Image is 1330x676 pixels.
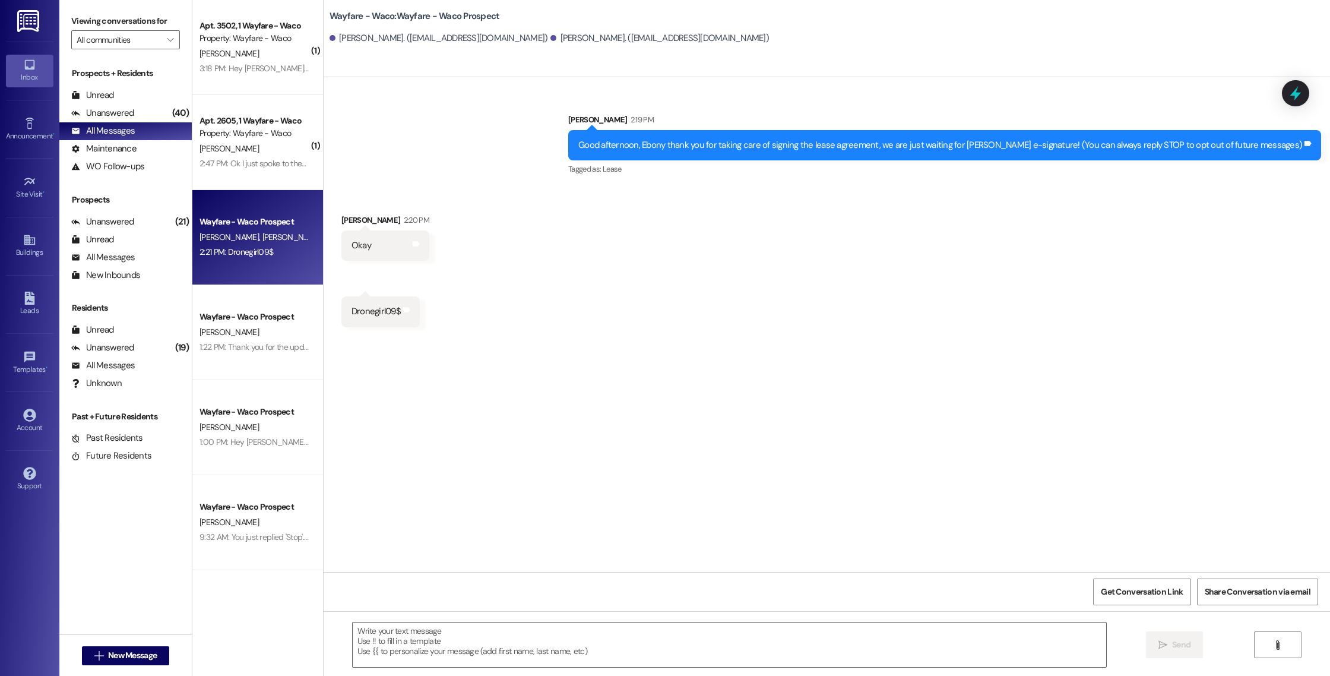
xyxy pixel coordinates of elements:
span: • [46,364,47,372]
div: Past Residents [71,432,143,444]
div: (21) [172,213,192,231]
div: [PERSON_NAME] [341,214,429,230]
div: [PERSON_NAME] [568,113,1321,130]
span: Send [1172,639,1190,651]
div: [PERSON_NAME]. ([EMAIL_ADDRESS][DOMAIN_NAME]) [330,32,548,45]
div: Good afternoon, Ebony thank you for taking care of signing the lease agreement, we are just waiti... [578,139,1302,151]
div: Prospects + Residents [59,67,192,80]
a: Inbox [6,55,53,87]
a: Account [6,405,53,437]
div: Unread [71,324,114,336]
div: [PERSON_NAME]. ([EMAIL_ADDRESS][DOMAIN_NAME]) [550,32,769,45]
div: Apt. 3502, 1 Wayfare - Waco [199,20,309,32]
span: [PERSON_NAME] [199,422,259,432]
a: Support [6,463,53,495]
label: Viewing conversations for [71,12,180,30]
div: 2:47 PM: Ok I just spoke to them and they said they will be emailing y'all again, if yall can upd... [199,158,657,169]
i:  [1158,640,1167,650]
div: 1:22 PM: Thank you for the update! Have a great day! [199,342,381,352]
button: Get Conversation Link [1093,579,1190,605]
div: Wayfare - Waco Prospect [199,216,309,228]
span: [PERSON_NAME] [199,143,259,154]
span: Share Conversation via email [1205,586,1310,598]
a: Site Visit • [6,172,53,204]
a: Buildings [6,230,53,262]
b: Wayfare - Waco: Wayfare - Waco Prospect [330,10,500,23]
div: All Messages [71,125,135,137]
div: Apt. 2605, 1 Wayfare - Waco [199,115,309,127]
div: New Inbounds [71,269,140,282]
span: [PERSON_NAME] [262,232,321,242]
button: Share Conversation via email [1197,579,1318,605]
div: 9:32 AM: You just replied 'Stop'. Are you sure you want to opt out of this thread? Please reply w... [199,532,653,542]
span: [PERSON_NAME] [199,517,259,527]
a: Leads [6,288,53,320]
div: 1:00 PM: Hey [PERSON_NAME], we just took a look at your unit and we can have it ready as soon as ... [199,437,813,447]
div: Okay [351,239,371,252]
div: Past + Future Residents [59,410,192,423]
span: [PERSON_NAME] [199,48,259,59]
i:  [167,35,173,45]
div: Wayfare - Waco Prospect [199,406,309,418]
span: Get Conversation Link [1101,586,1183,598]
span: Lease [603,164,622,174]
div: Unread [71,233,114,246]
button: Send [1146,631,1204,658]
div: Unanswered [71,342,134,354]
input: All communities [77,30,161,49]
div: (19) [172,339,192,357]
div: Maintenance [71,143,137,155]
div: Future Residents [71,450,151,462]
div: Dronegirl09$ [351,305,401,318]
div: Unanswered [71,107,134,119]
div: 2:19 PM [628,113,654,126]
div: Prospects [59,194,192,206]
div: Property: Wayfare - Waco [199,32,309,45]
div: WO Follow-ups [71,160,144,173]
a: Templates • [6,347,53,379]
div: Unknown [71,377,122,390]
span: [PERSON_NAME] [199,327,259,337]
div: Residents [59,302,192,314]
div: 2:21 PM: Dronegirl09$ [199,247,273,257]
div: 3:18 PM: Hey [PERSON_NAME], the pet screening is currently still under review but is also saying ... [199,63,1320,74]
div: Wayfare - Waco Prospect [199,501,309,513]
div: Unread [71,89,114,102]
span: [PERSON_NAME] [199,232,262,242]
div: Property: Wayfare - Waco [199,127,309,140]
button: New Message [82,646,170,665]
div: Tagged as: [568,160,1321,178]
div: Unanswered [71,216,134,228]
div: All Messages [71,251,135,264]
span: New Message [108,649,157,662]
i:  [1273,640,1282,650]
div: 2:20 PM [401,214,429,226]
div: Wayfare - Waco Prospect [199,311,309,323]
span: • [53,130,55,138]
img: ResiDesk Logo [17,10,42,32]
span: • [43,188,45,197]
i:  [94,651,103,661]
div: (40) [169,104,192,122]
div: All Messages [71,359,135,372]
